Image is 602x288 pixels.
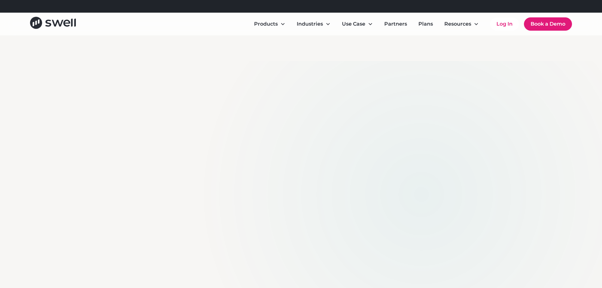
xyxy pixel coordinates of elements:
div: Industries [292,18,336,30]
a: Book a Demo [524,17,572,31]
a: home [30,17,76,31]
div: Resources [444,20,471,28]
div: Use Case [337,18,378,30]
div: Resources [439,18,484,30]
div: Products [249,18,290,30]
div: Use Case [342,20,365,28]
a: Log In [490,18,519,30]
div: Products [254,20,278,28]
a: Plans [413,18,438,30]
div: Industries [297,20,323,28]
a: Partners [379,18,412,30]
